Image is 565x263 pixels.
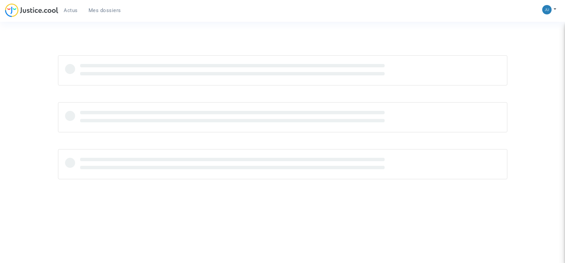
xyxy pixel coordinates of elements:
[64,7,78,13] span: Actus
[89,7,121,13] span: Mes dossiers
[58,5,83,15] a: Actus
[83,5,126,15] a: Mes dossiers
[542,5,552,14] img: b1d492b86f2d46b947859bee3e508d1e
[5,3,58,17] img: jc-logo.svg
